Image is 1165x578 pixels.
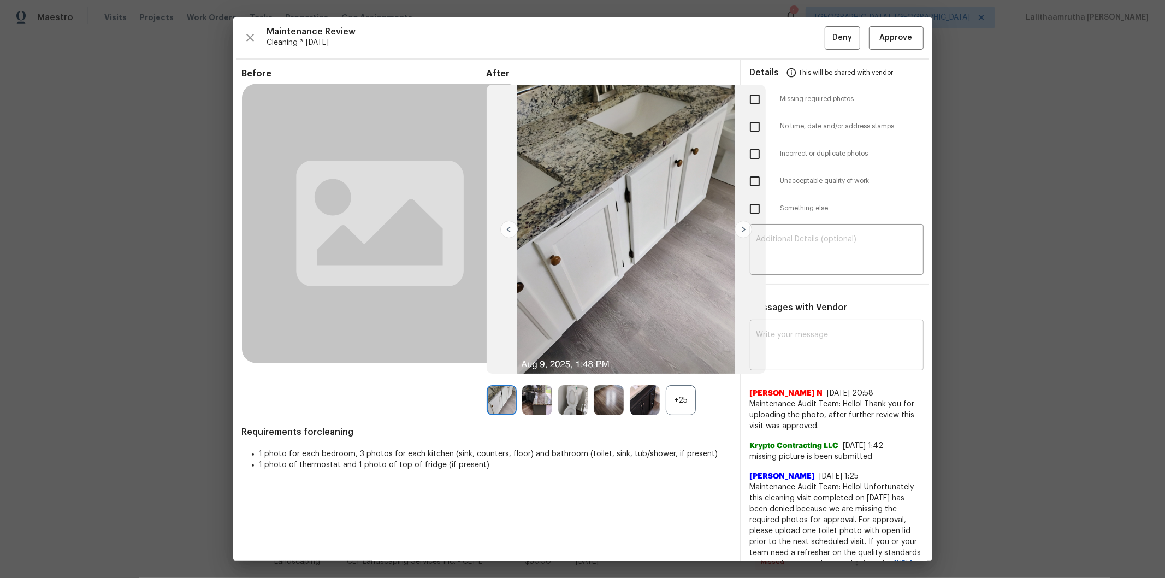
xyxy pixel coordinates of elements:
[741,86,932,113] div: Missing required photos
[750,399,924,432] span: Maintenance Audit Team: Hello! Thank you for uploading the photo, after further review this visit...
[799,60,894,86] span: This will be shared with vendor
[750,471,815,482] span: [PERSON_NAME]
[500,221,518,238] img: left-chevron-button-url
[750,440,839,451] span: Krypto Contracting LLC
[832,31,852,45] span: Deny
[780,176,924,186] span: Unacceptable quality of work
[780,149,924,158] span: Incorrect or duplicate photos
[242,68,487,79] span: Before
[242,427,731,438] span: Requirements for cleaning
[780,204,924,213] span: Something else
[267,26,825,37] span: Maintenance Review
[267,37,825,48] span: Cleaning * [DATE]
[735,221,752,238] img: right-chevron-button-url
[780,122,924,131] span: No time, date and/or address stamps
[741,140,932,168] div: Incorrect or duplicate photos
[843,442,884,450] span: [DATE] 1:42
[825,26,860,50] button: Deny
[750,303,848,312] span: Messages with Vendor
[487,68,731,79] span: After
[827,390,874,397] span: [DATE] 20:58
[741,195,932,222] div: Something else
[750,60,779,86] span: Details
[259,449,731,459] li: 1 photo for each bedroom, 3 photos for each kitchen (sink, counters, floor) and bathroom (toilet,...
[741,113,932,140] div: No time, date and/or address stamps
[259,459,731,470] li: 1 photo of thermostat and 1 photo of top of fridge (if present)
[780,95,924,104] span: Missing required photos
[666,385,696,415] div: +25
[869,26,924,50] button: Approve
[880,31,913,45] span: Approve
[750,451,924,462] span: missing picture is been submitted
[820,473,859,480] span: [DATE] 1:25
[741,168,932,195] div: Unacceptable quality of work
[750,388,823,399] span: [PERSON_NAME] N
